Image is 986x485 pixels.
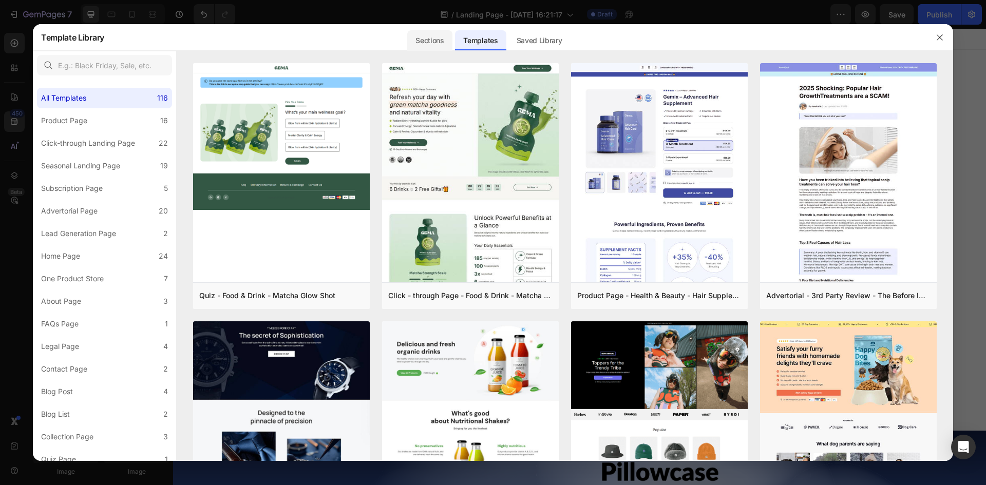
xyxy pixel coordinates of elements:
div: Sections [407,30,452,51]
div: Product Page - Health & Beauty - Hair Supplement [577,289,742,302]
div: Saved Library [508,30,571,51]
div: 19 [160,160,168,172]
div: Click - through Page - Food & Drink - Matcha Glow Shot [388,289,553,302]
div: Contact Page [41,363,87,375]
div: 7 [164,273,168,285]
div: Blog Post [41,385,73,398]
p: Breathable Materials [537,264,690,282]
div: All Templates [41,92,86,104]
div: 3 [163,295,168,307]
p: Ergonomically engineered for optimal spinal alignment [123,291,277,317]
p: Reduces neck and shoulder discomfort [330,291,483,317]
img: quiz-1.png [193,63,370,210]
div: 16 [160,114,168,127]
div: 4 [163,385,168,398]
div: 20 [159,205,168,217]
div: Lead Generation Page [41,227,116,240]
div: 3 [163,431,168,443]
div: Subscription Page [41,182,103,195]
div: Blog List [41,408,70,420]
div: FAQs Page [41,318,79,330]
div: Legal Page [41,340,79,353]
div: 4 [163,340,168,353]
div: Product Page [41,114,87,127]
div: Collection Page [41,431,93,443]
h2: Why Choose Our Orthopedic Pillows? [106,80,707,113]
div: One Product Store [41,273,104,285]
img: gempages_581937135599223769-8b4e000b-8fe7-471d-8daf-fec8c1ddf508.png [567,155,659,246]
div: Templates [455,30,506,51]
div: Advertorial Page [41,205,98,217]
div: 2 [163,363,168,375]
img: gempages_581937135599223769-0f9a1d51-c848-472f-b355-67cc5de400f8.png [154,155,245,246]
div: 22 [159,137,168,149]
div: Advertorial - 3rd Party Review - The Before Image - Hair Supplement [766,289,931,302]
div: Click-through Landing Page [41,137,135,149]
div: Quiz Page [41,453,76,465]
h2: Template Library [41,24,104,51]
p: Pressure Relief [330,264,483,282]
div: Home Page [41,250,80,262]
div: Open Intercom Messenger [951,435,976,459]
div: 1 [165,453,168,465]
div: About Page [41,295,81,307]
div: 116 [157,92,168,104]
div: 2 [163,227,168,240]
div: 2 [163,408,168,420]
p: Supportive Design [123,264,277,282]
p: Ensures cool, comfortable sleep [537,291,690,304]
div: 1 [165,318,168,330]
input: E.g.: Black Friday, Sale, etc. [37,55,172,75]
div: Quiz - Food & Drink - Matcha Glow Shot [199,289,335,302]
div: 5 [164,182,168,195]
div: 24 [159,250,168,262]
img: gempages_581937135599223769-85c85de4-1bd7-414f-ba85-f28f587fc8a3.png [361,155,452,246]
div: Seasonal Landing Page [41,160,120,172]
